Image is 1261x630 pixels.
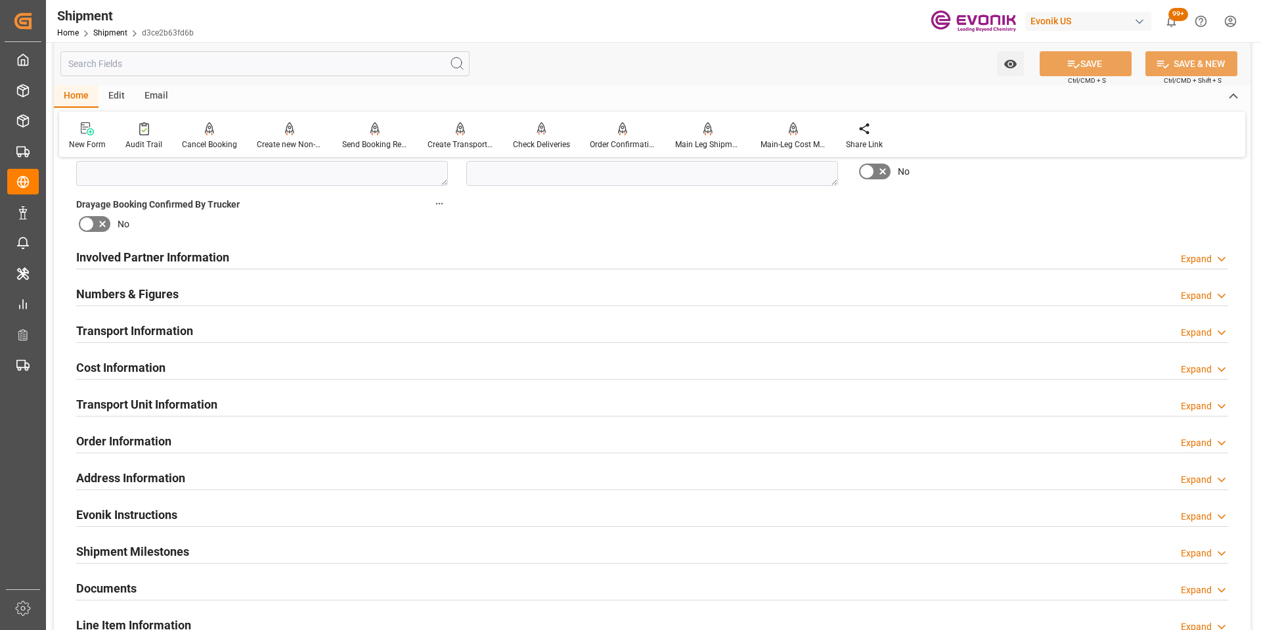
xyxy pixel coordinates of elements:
div: Create Transport Unit [428,139,493,150]
div: Expand [1181,252,1212,266]
button: Help Center [1186,7,1216,36]
button: show 100 new notifications [1157,7,1186,36]
span: No [898,165,910,179]
div: Home [54,85,99,108]
span: No [118,217,129,231]
div: Expand [1181,473,1212,487]
span: Drayage Booking Confirmed By Trucker [76,198,240,212]
h2: Documents [76,579,137,597]
div: Evonik US [1025,12,1151,31]
div: Expand [1181,363,1212,376]
a: Home [57,28,79,37]
div: Expand [1181,436,1212,450]
div: Audit Trail [125,139,162,150]
div: Expand [1181,510,1212,524]
h2: Shipment Milestones [76,543,189,560]
div: Expand [1181,547,1212,560]
button: Drayage Booking Confirmed By Trucker [431,195,448,212]
button: SAVE [1040,51,1132,76]
h2: Address Information [76,469,185,487]
div: Email [135,85,178,108]
h2: Transport Unit Information [76,395,217,413]
a: Shipment [93,28,127,37]
h2: Involved Partner Information [76,248,229,266]
h2: Transport Information [76,322,193,340]
div: Expand [1181,326,1212,340]
button: open menu [997,51,1024,76]
div: Main Leg Shipment [675,139,741,150]
span: Ctrl/CMD + S [1068,76,1106,85]
span: Ctrl/CMD + Shift + S [1164,76,1222,85]
div: Order Confirmation [590,139,655,150]
div: Edit [99,85,135,108]
div: Expand [1181,289,1212,303]
h2: Evonik Instructions [76,506,177,524]
span: 99+ [1168,8,1188,21]
div: Create new Non-Conformance [257,139,322,150]
div: Shipment [57,6,194,26]
div: Cancel Booking [182,139,237,150]
div: Expand [1181,399,1212,413]
h2: Order Information [76,432,171,450]
h2: Numbers & Figures [76,285,179,303]
h2: Cost Information [76,359,166,376]
div: Main-Leg Cost Message [761,139,826,150]
button: SAVE & NEW [1145,51,1237,76]
img: Evonik-brand-mark-Deep-Purple-RGB.jpeg_1700498283.jpeg [931,10,1016,33]
button: Evonik US [1025,9,1157,34]
div: New Form [69,139,106,150]
div: Check Deliveries [513,139,570,150]
div: Expand [1181,583,1212,597]
div: Share Link [846,139,883,150]
div: Send Booking Request To ABS [342,139,408,150]
input: Search Fields [60,51,470,76]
